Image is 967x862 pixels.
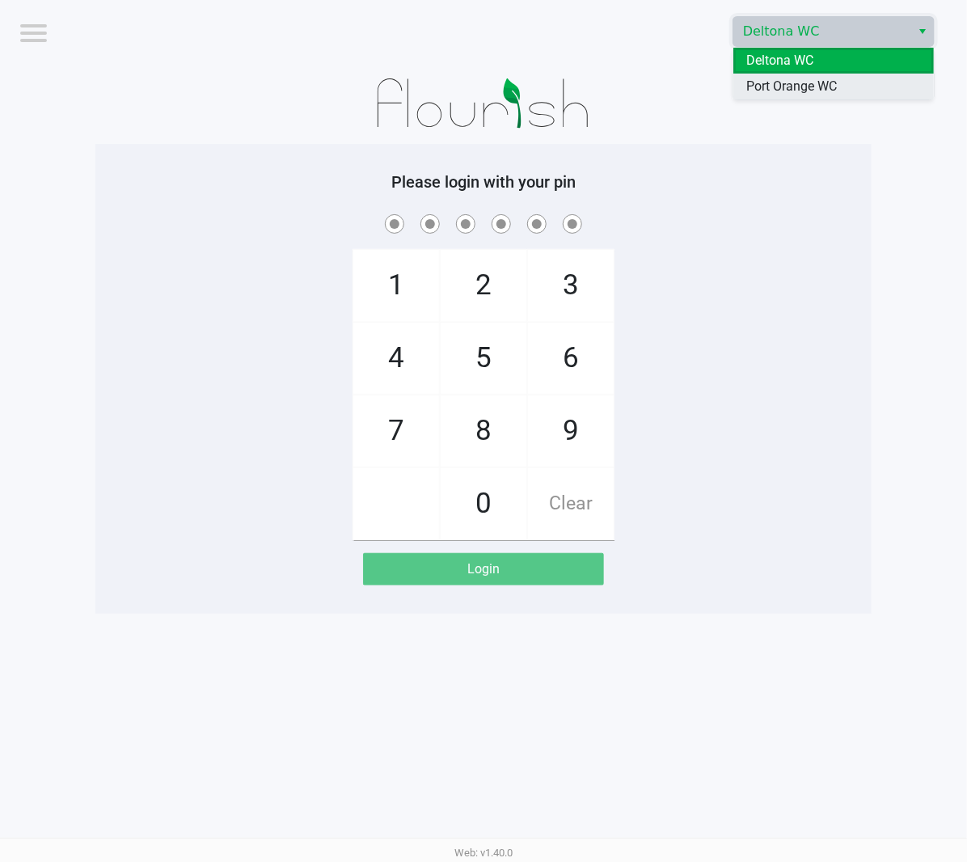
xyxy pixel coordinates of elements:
[441,250,526,321] span: 2
[454,847,513,859] span: Web: v1.40.0
[910,17,934,46] button: Select
[441,468,526,539] span: 0
[353,395,439,467] span: 7
[353,323,439,394] span: 4
[528,323,614,394] span: 6
[746,51,813,70] span: Deltona WC
[528,468,614,539] span: Clear
[746,77,837,96] span: Port Orange WC
[743,22,901,41] span: Deltona WC
[108,172,859,192] h5: Please login with your pin
[441,323,526,394] span: 5
[441,395,526,467] span: 8
[528,395,614,467] span: 9
[528,250,614,321] span: 3
[353,250,439,321] span: 1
